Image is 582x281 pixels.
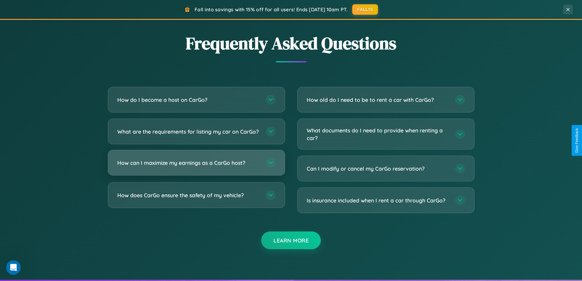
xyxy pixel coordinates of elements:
[261,231,321,249] button: Learn More
[307,96,449,104] h3: How old do I need to be to rent a car with CarGo?
[117,159,260,167] h3: How can I maximize my earnings as a CarGo host?
[117,191,260,199] h3: How does CarGo ensure the safety of my vehicle?
[307,197,449,204] h3: Is insurance included when I rent a car through CarGo?
[117,96,260,104] h3: How do I become a host on CarGo?
[117,128,260,135] h3: What are the requirements for listing my car on CarGo?
[108,31,474,55] h2: Frequently Asked Questions
[307,165,449,172] h3: Can I modify or cancel my CarGo reservation?
[6,260,21,275] iframe: Intercom live chat
[307,127,449,142] h3: What documents do I need to provide when renting a car?
[195,6,348,13] span: Fall into savings with 15% off for all users! Ends [DATE] 10am PT.
[352,4,378,15] button: FALL15
[575,128,579,153] div: Give Feedback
